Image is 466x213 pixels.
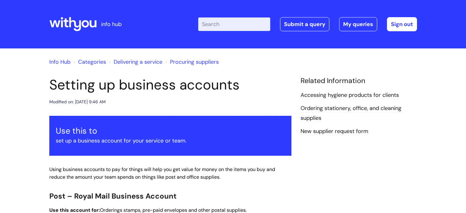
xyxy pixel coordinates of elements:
[301,91,399,99] a: Accessing hygiene products for clients
[339,17,377,31] a: My queries
[56,126,285,136] h3: Use this to
[49,58,70,66] a: Info Hub
[198,17,270,31] input: Search
[78,58,106,66] a: Categories
[56,136,285,146] p: set up a business account for your service or team.
[114,58,162,66] a: Delivering a service
[280,17,329,31] a: Submit a query
[170,58,219,66] a: Procuring suppliers
[301,77,417,85] h4: Related Information
[49,191,176,201] span: Post – Royal Mail Business Account
[49,77,291,93] h1: Setting up business accounts
[108,57,162,67] li: Delivering a service
[301,127,368,135] a: New supplier request form
[301,105,401,122] a: Ordering stationery, office, and cleaning supplies
[164,57,219,67] li: Procuring suppliers
[101,19,122,29] p: info hub
[49,166,275,180] span: Using business accounts to pay for things will help you get value for money on the items you buy ...
[387,17,417,31] a: Sign out
[198,17,417,31] div: | -
[72,57,106,67] li: Solution home
[49,98,106,106] div: Modified on: [DATE] 9:46 AM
